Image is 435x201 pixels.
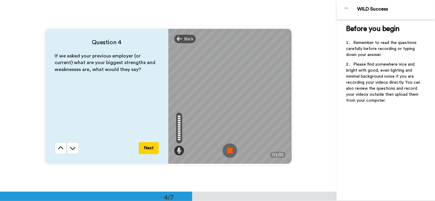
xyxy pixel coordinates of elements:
[346,41,418,57] span: Remember to read the questions carefully before recording or typing down your answer.
[346,62,422,103] span: Please find somewhere nice and bright with good, even lighting and minimal background noise if yo...
[139,142,159,154] button: Next
[346,25,400,32] span: Before you begin
[55,38,159,47] h4: Question 4
[340,2,354,17] img: Profile Image
[223,143,237,158] img: ic_record_stop.svg
[55,54,157,72] span: If we asked your previous employer (or current) what are your biggest strengths and weaknesses ar...
[174,35,196,43] div: Back
[270,152,286,158] div: 01:03
[184,36,193,42] span: Back
[357,6,435,12] div: WILD Success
